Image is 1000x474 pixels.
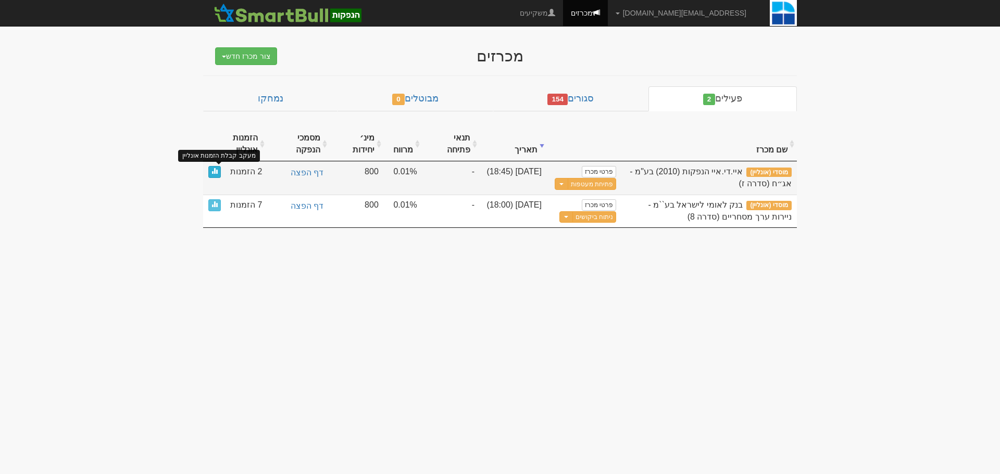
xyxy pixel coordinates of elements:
td: 800 [330,161,383,195]
th: הזמנות אונליין : activate to sort column ascending [203,127,267,162]
td: - [422,195,480,228]
div: מכרזים [297,47,703,65]
th: מסמכי הנפקה : activate to sort column ascending [267,127,330,162]
span: 0 [392,94,405,105]
a: ניתוח ביקושים [572,211,616,223]
span: 154 [547,94,568,105]
a: מבוטלים [337,86,493,111]
td: 0.01% [384,161,422,195]
a: דף הפצה [272,166,324,180]
td: 0.01% [384,195,422,228]
a: פעילים [648,86,797,111]
a: פרטי מכרז [582,199,616,211]
th: שם מכרז : activate to sort column ascending [621,127,797,162]
img: SmartBull Logo [211,3,364,23]
div: מעקב קבלת הזמנות אונליין [178,150,260,162]
span: 2 [703,94,716,105]
a: פרטי מכרז [582,166,616,177]
th: תנאי פתיחה : activate to sort column ascending [422,127,480,162]
td: [DATE] (18:00) [480,195,547,228]
button: פתיחת מעטפות [568,178,616,190]
span: מוסדי (אונליין) [746,168,792,177]
span: 7 הזמנות [230,199,262,211]
span: בנק לאומי לישראל בע``מ - ניירות ערך מסחריים (סדרה 8) [648,200,792,221]
th: מינ׳ יחידות : activate to sort column ascending [330,127,383,162]
a: נמחקו [203,86,337,111]
th: תאריך : activate to sort column ascending [480,127,547,162]
span: איי.די.איי הנפקות (2010) בע"מ - אג״ח (סדרה ז) [630,167,792,188]
button: צור מכרז חדש [215,47,277,65]
span: מוסדי (אונליין) [746,201,792,210]
a: סגורים [493,86,648,111]
span: 2 הזמנות [230,166,262,178]
td: 800 [330,195,383,228]
td: [DATE] (18:45) [480,161,547,195]
a: דף הפצה [272,199,324,213]
td: - [422,161,480,195]
th: מרווח : activate to sort column ascending [384,127,422,162]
